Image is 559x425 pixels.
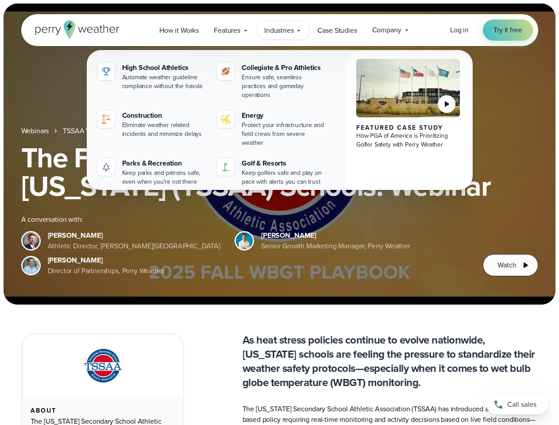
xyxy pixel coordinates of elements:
div: High School Athletics [122,62,207,73]
a: Log in [450,25,469,35]
img: golf-iconV2.svg [220,162,231,172]
a: Golf & Resorts Keep golfers safe and play on pace with alerts you can trust [213,155,330,190]
a: Energy Protect your infrastructure and field crews from severe weather [213,107,330,151]
div: Golf & Resorts [242,158,326,169]
a: Webinars [21,126,49,136]
a: Collegiate & Pro Athletics Ensure safe, seamless practices and gameday operations [213,59,330,103]
div: Director of Partnerships, Perry Weather [48,266,165,276]
span: Call sales [507,399,536,410]
span: Company [372,25,401,35]
span: Features [214,25,240,36]
a: Try it free [483,19,532,41]
a: Call sales [486,395,548,414]
div: How PGA of America is Prioritizing Golfer Safety with Perry Weather [356,131,460,149]
div: Protect your infrastructure and field crews from severe weather [242,121,326,147]
h1: The Fall WBGT Playbook for [US_STATE] (TSSAA) Schools: Webinar [21,143,538,200]
div: Senior Growth Marketing Manager, Perry Weather [261,241,410,251]
div: [PERSON_NAME] [48,230,221,241]
img: Jeff Wood [23,257,39,274]
div: Ensure safe, seamless practices and gameday operations [242,73,326,100]
p: As heat stress policies continue to evolve nationwide, [US_STATE] schools are feeling the pressur... [243,333,538,390]
div: Construction [122,110,207,121]
img: PGA of America, Frisco Campus [356,59,460,117]
div: Energy [242,110,326,121]
div: Featured Case Study [356,124,460,131]
div: Parks & Recreation [122,158,207,169]
div: About [31,407,175,414]
div: [PERSON_NAME] [48,255,165,266]
span: Watch [497,260,516,270]
img: construction perry weather [101,114,112,124]
img: highschool-icon.svg [101,66,112,77]
img: energy-icon@2x-1.svg [220,114,231,124]
span: How it Works [159,25,199,36]
nav: Breadcrumb [21,126,538,136]
div: A conversation with: [21,214,469,225]
img: proathletics-icon@2x-1.svg [220,66,231,77]
button: Watch [483,254,538,276]
div: Keep golfers safe and play on pace with alerts you can trust [242,169,326,186]
img: parks-icon-grey.svg [101,162,112,172]
span: Try it free [493,25,522,35]
div: Automate weather guideline compliance without the hassle [122,73,207,91]
img: Spencer Patton, Perry Weather [236,232,253,249]
a: How it Works [152,21,206,39]
a: construction perry weather Construction Eliminate weather related incidents and minimize delays [94,107,210,142]
a: PGA of America, Frisco Campus Featured Case Study How PGA of America is Prioritizing Golfer Safet... [346,52,471,197]
a: Parks & Recreation Keep parks and patrons safe, even when you're not there [94,155,210,190]
img: Brian Wyatt [23,232,39,249]
a: High School Athletics Automate weather guideline compliance without the hassle [94,59,210,94]
span: Case Studies [317,25,357,36]
div: Collegiate & Pro Athletics [242,62,326,73]
div: [PERSON_NAME] [261,230,410,241]
div: Athletic Director, [PERSON_NAME][GEOGRAPHIC_DATA] [48,241,221,251]
a: TSSAA WBGT Fall Playbook [63,126,147,136]
div: Eliminate weather related incidents and minimize delays [122,121,207,139]
div: Keep parks and patrons safe, even when you're not there [122,169,207,186]
img: TSSAA-Tennessee-Secondary-School-Athletic-Association.svg [73,346,132,386]
a: Case Studies [310,21,364,39]
span: Industries [264,25,293,36]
